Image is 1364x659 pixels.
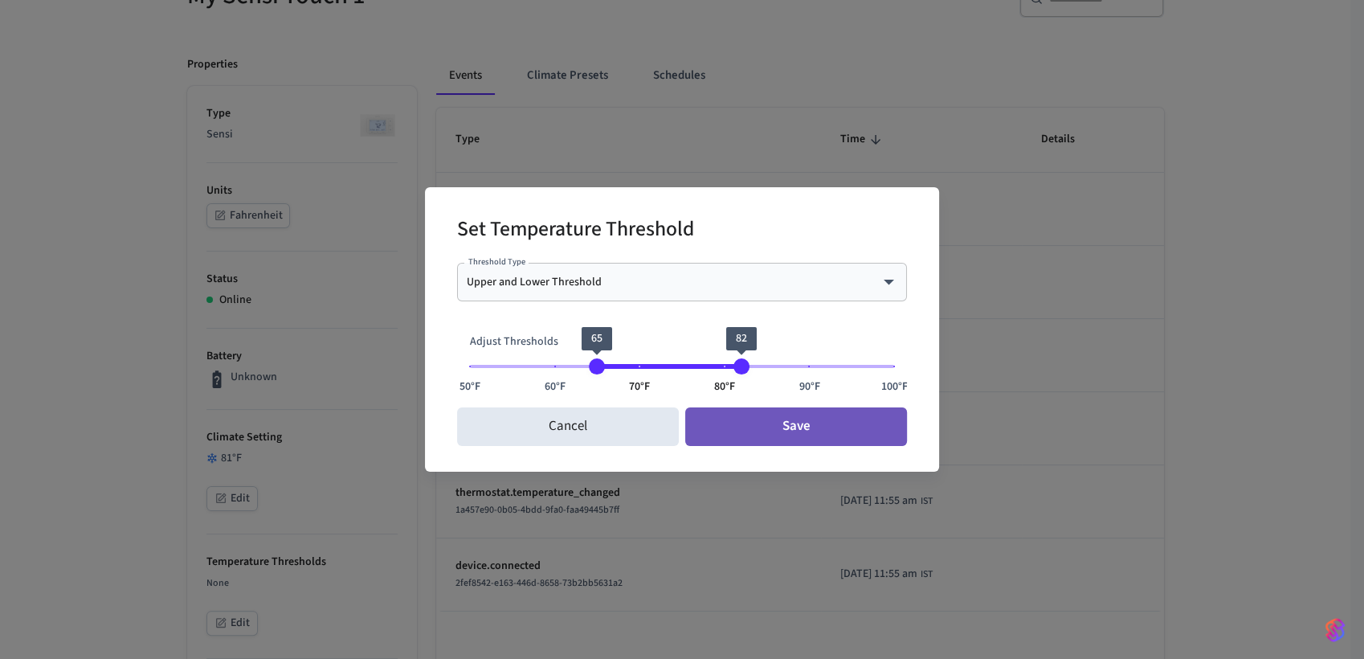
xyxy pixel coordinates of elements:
[591,330,602,346] span: 65
[467,274,897,290] div: Upper and Lower Threshold
[459,379,480,395] span: 50°F
[736,330,747,346] span: 82
[457,207,694,256] h2: Set Temperature Threshold
[1325,617,1345,643] img: SeamLogoGradient.69752ec5.svg
[798,379,819,395] span: 90°F
[685,407,907,446] button: Save
[714,379,735,395] span: 80°F
[881,379,908,395] span: 100°F
[457,407,679,446] button: Cancel
[545,379,566,395] span: 60°F
[629,379,650,395] span: 70°F
[468,256,525,268] label: Threshold Type
[470,334,894,350] p: Adjust Thresholds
